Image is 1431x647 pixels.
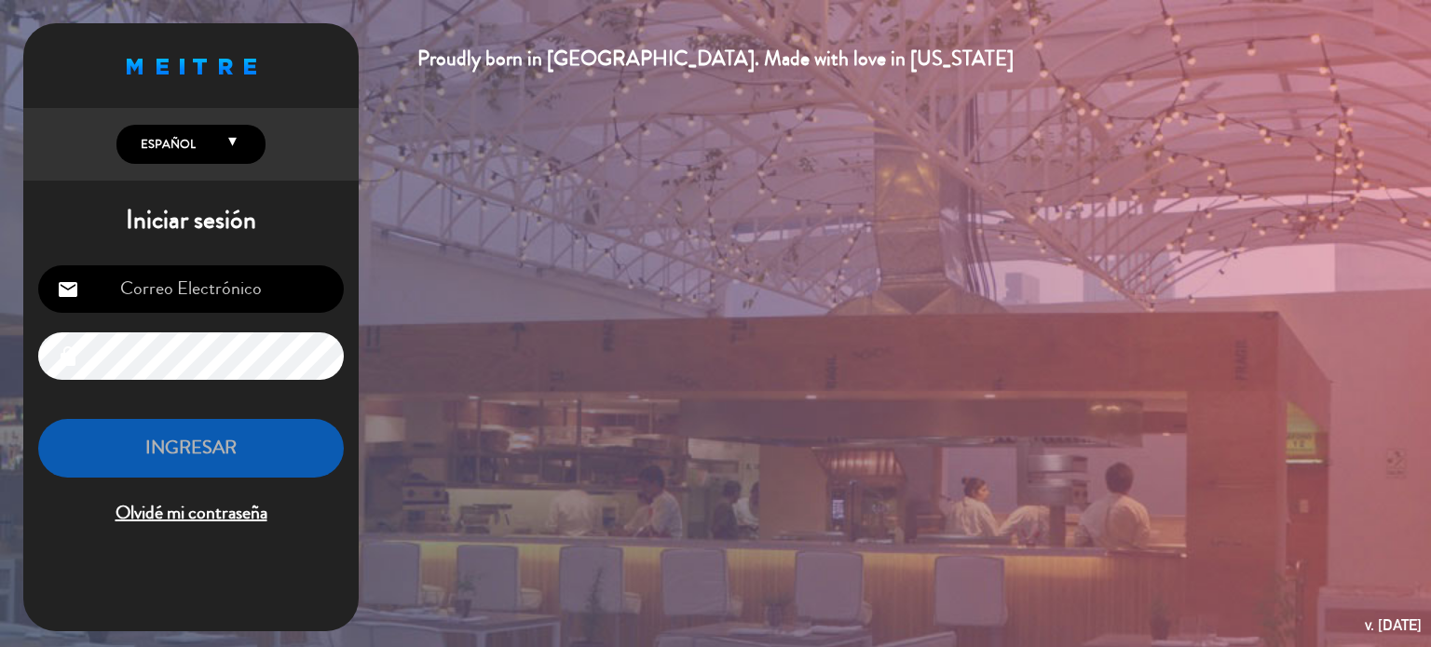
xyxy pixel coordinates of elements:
div: v. [DATE] [1365,613,1422,638]
span: Olvidé mi contraseña [38,498,344,529]
span: Español [136,135,196,154]
h1: Iniciar sesión [23,205,359,236]
button: INGRESAR [38,419,344,478]
input: Correo Electrónico [38,265,344,313]
i: lock [57,345,79,368]
i: email [57,278,79,301]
